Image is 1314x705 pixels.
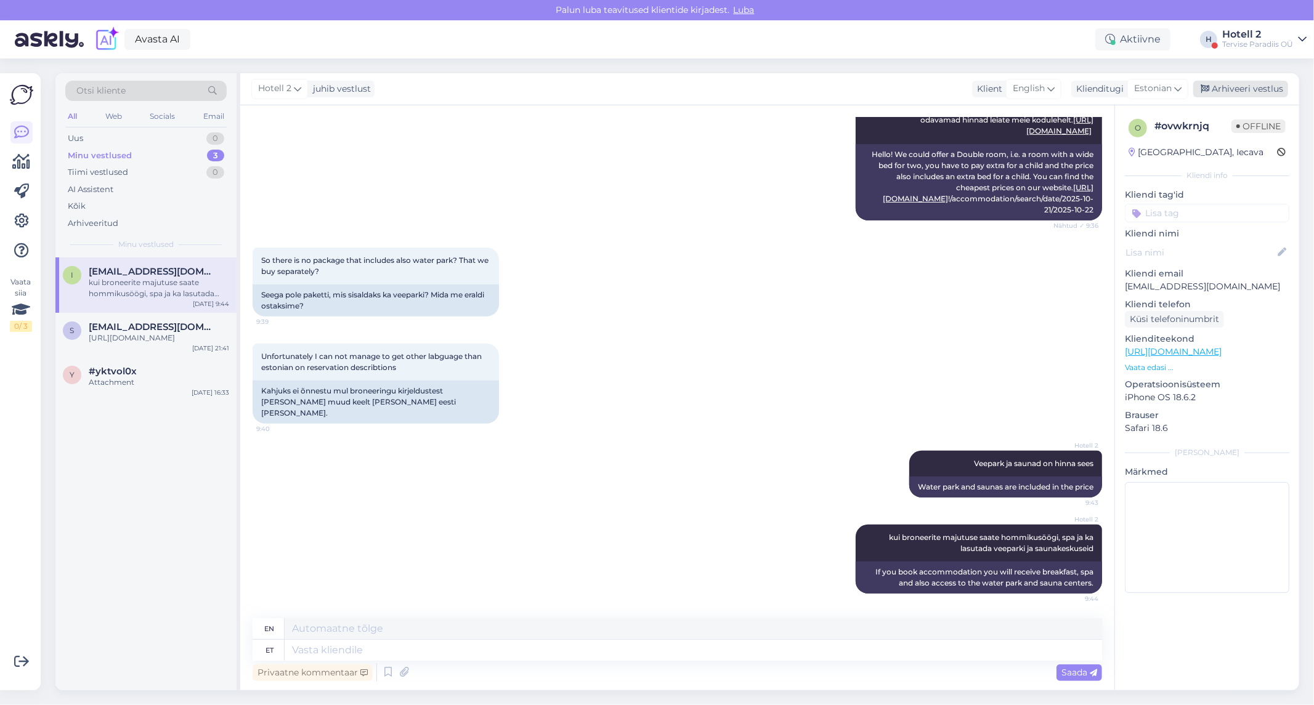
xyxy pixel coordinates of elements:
[1125,280,1289,293] p: [EMAIL_ADDRESS][DOMAIN_NAME]
[89,377,229,388] div: Attachment
[1125,204,1289,222] input: Lisa tag
[103,108,124,124] div: Web
[193,299,229,308] div: [DATE] 9:44
[909,477,1102,498] div: Water park and saunas are included in the price
[1193,81,1288,97] div: Arhiveeri vestlus
[1125,170,1289,181] div: Kliendi info
[265,618,275,639] div: en
[1052,441,1098,450] span: Hotell 2
[256,424,302,433] span: 9:40
[71,270,73,280] span: i
[70,370,75,379] span: y
[10,83,33,107] img: Askly Logo
[1013,82,1045,95] span: English
[1125,447,1289,458] div: [PERSON_NAME]
[65,108,79,124] div: All
[192,344,229,353] div: [DATE] 21:41
[68,132,83,145] div: Uus
[68,200,86,212] div: Kõik
[1129,146,1263,159] div: [GEOGRAPHIC_DATA], Iecava
[1125,391,1289,404] p: iPhone OS 18.6.2
[1095,28,1170,50] div: Aktiivne
[1135,123,1141,132] span: o
[68,166,128,179] div: Tiimi vestlused
[1125,188,1289,201] p: Kliendi tag'id
[856,562,1102,594] div: If you book accommodation you will receive breakfast, spa and also access to the water park and s...
[889,533,1095,553] span: kui broneerite majutuse saate hommikusöögi, spa ja ka lasutada veeparki ja saunakeskuseid
[1125,378,1289,391] p: Operatsioonisüsteem
[10,276,32,332] div: Vaata siia
[118,239,174,250] span: Minu vestlused
[76,84,126,97] span: Otsi kliente
[124,29,190,50] a: Avasta AI
[68,183,113,196] div: AI Assistent
[70,326,75,335] span: s
[147,108,177,124] div: Socials
[1125,409,1289,422] p: Brauser
[253,664,373,681] div: Privaatne kommentaar
[261,352,484,372] span: Unfortunately I can not manage to get other labguage than estonian on reservation describtions
[1052,515,1098,524] span: Hotell 2
[1061,667,1097,678] span: Saada
[974,459,1093,468] span: Veepark ja saunad on hinna sees
[256,317,302,326] span: 9:39
[1222,39,1293,49] div: Tervise Paradiis OÜ
[856,144,1102,220] div: Hello! We could offer a Double room, i.e. a room with a wide bed for two, you have to pay extra f...
[1052,498,1098,507] span: 9:43
[258,82,291,95] span: Hotell 2
[1222,30,1307,49] a: Hotell 2Tervise Paradiis OÜ
[1231,119,1286,133] span: Offline
[1125,298,1289,311] p: Kliendi telefon
[201,108,227,124] div: Email
[68,217,118,230] div: Arhiveeritud
[1154,119,1231,134] div: # ovwkrnjq
[89,366,137,377] span: #yktvol0x
[1052,221,1098,230] span: Nähtud ✓ 9:36
[192,388,229,397] div: [DATE] 16:33
[1125,362,1289,373] p: Vaata edasi ...
[89,277,229,299] div: kui broneerite majutuse saate hommikusöögi, spa ja ka lasutada veeparki ja saunakeskuseid
[266,640,274,661] div: et
[253,284,499,316] div: Seega pole paketti, mis sisaldaks ka veeparki? Mida me eraldi ostaksime?
[1071,83,1124,95] div: Klienditugi
[253,381,499,424] div: Kahjuks ei õnnestu mul broneeringu kirjeldustest [PERSON_NAME] muud keelt [PERSON_NAME] eesti [PE...
[730,4,758,15] span: Luba
[1125,346,1222,357] a: [URL][DOMAIN_NAME]
[1125,267,1289,280] p: Kliendi email
[68,150,132,162] div: Minu vestlused
[1052,594,1098,603] span: 9:44
[89,332,229,344] div: [URL][DOMAIN_NAME]
[1222,30,1293,39] div: Hotell 2
[261,256,490,276] span: So there is no package that includes also water park? That we buy separately?
[1200,31,1217,48] div: H
[89,266,217,277] span: ilva.nicgale@gmail.com
[206,166,224,179] div: 0
[1125,246,1275,259] input: Lisa nimi
[94,26,120,52] img: explore-ai
[1125,422,1289,435] p: Safari 18.6
[1125,465,1289,478] p: Märkmed
[89,321,217,332] span: semenovo4ka1310@gmail.com
[10,321,32,332] div: 0 / 3
[207,150,224,162] div: 3
[1125,227,1289,240] p: Kliendi nimi
[308,83,371,95] div: juhib vestlust
[1134,82,1172,95] span: Estonian
[206,132,224,145] div: 0
[972,83,1002,95] div: Klient
[1125,311,1224,328] div: Küsi telefoninumbrit
[1125,332,1289,345] p: Klienditeekond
